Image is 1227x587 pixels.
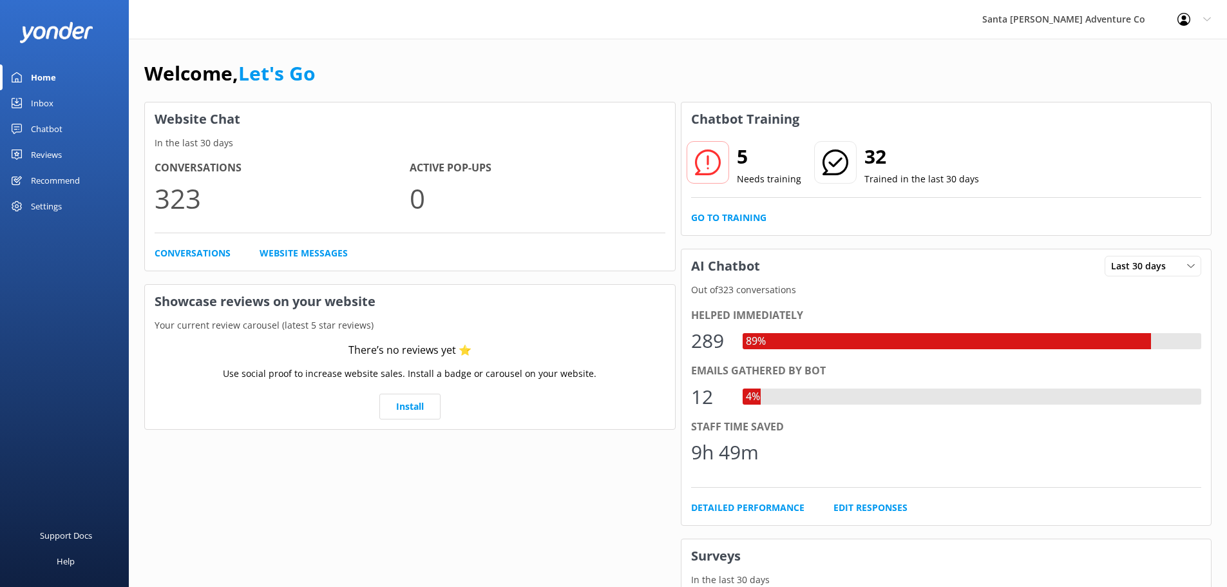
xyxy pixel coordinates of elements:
[737,172,801,186] p: Needs training
[31,90,53,116] div: Inbox
[57,548,75,574] div: Help
[410,177,665,220] p: 0
[864,172,979,186] p: Trained in the last 30 days
[691,381,730,412] div: 12
[31,64,56,90] div: Home
[691,211,766,225] a: Go to Training
[833,501,908,515] a: Edit Responses
[145,285,675,318] h3: Showcase reviews on your website
[155,160,410,177] h4: Conversations
[691,363,1202,380] div: Emails gathered by bot
[31,142,62,168] div: Reviews
[691,437,759,468] div: 9h 49m
[238,60,316,86] a: Let's Go
[19,22,93,43] img: yonder-white-logo.png
[260,246,348,260] a: Website Messages
[691,501,804,515] a: Detailed Performance
[223,367,596,381] p: Use social proof to increase website sales. Install a badge or carousel on your website.
[145,102,675,136] h3: Website Chat
[145,136,675,150] p: In the last 30 days
[691,325,730,356] div: 289
[1111,259,1174,273] span: Last 30 days
[31,168,80,193] div: Recommend
[155,246,231,260] a: Conversations
[145,318,675,332] p: Your current review carousel (latest 5 star reviews)
[31,193,62,219] div: Settings
[348,342,471,359] div: There’s no reviews yet ⭐
[410,160,665,177] h4: Active Pop-ups
[31,116,62,142] div: Chatbot
[155,177,410,220] p: 323
[864,141,979,172] h2: 32
[681,539,1212,573] h3: Surveys
[144,58,316,89] h1: Welcome,
[40,523,92,548] div: Support Docs
[743,389,763,405] div: 4%
[681,283,1212,297] p: Out of 323 conversations
[691,419,1202,436] div: Staff time saved
[743,333,769,350] div: 89%
[379,394,441,419] a: Install
[681,249,770,283] h3: AI Chatbot
[691,307,1202,324] div: Helped immediately
[681,102,809,136] h3: Chatbot Training
[737,141,801,172] h2: 5
[681,573,1212,587] p: In the last 30 days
